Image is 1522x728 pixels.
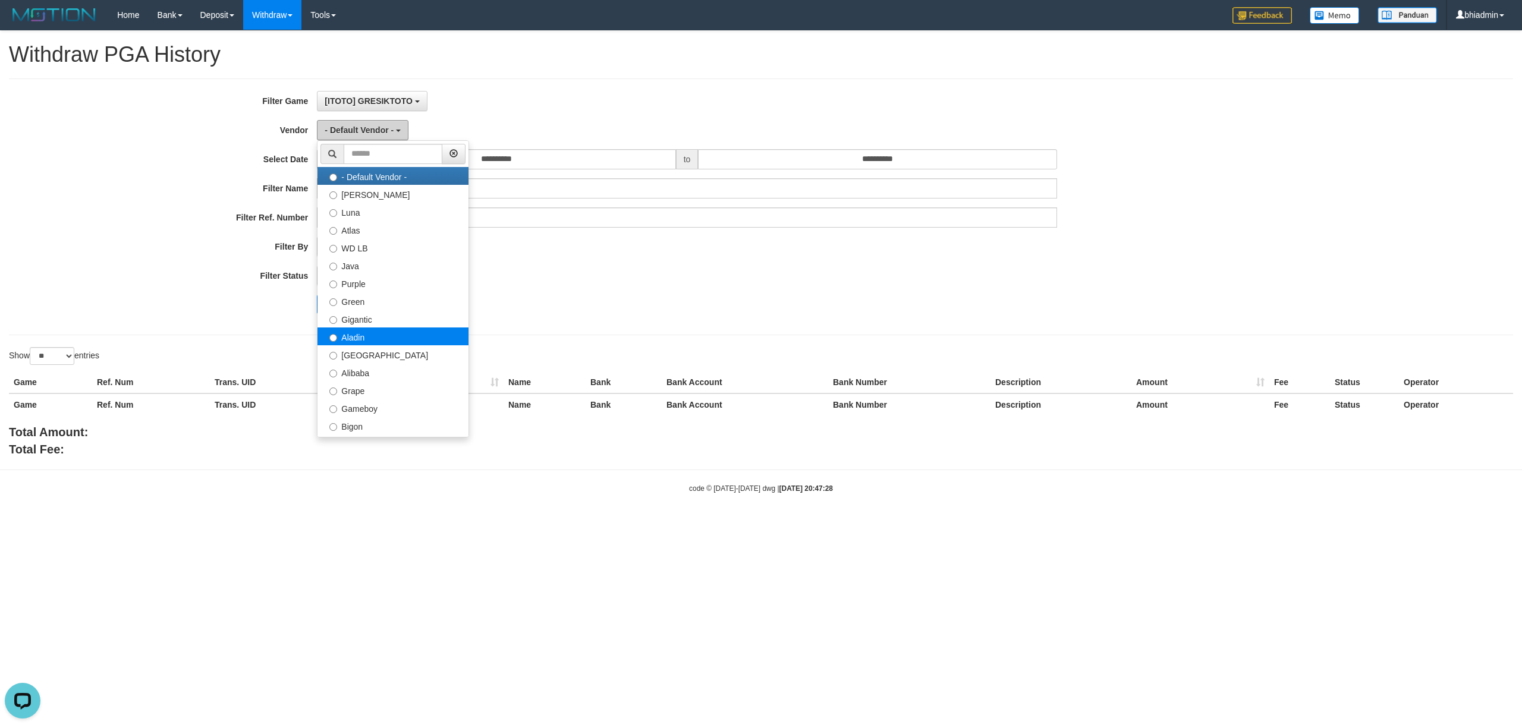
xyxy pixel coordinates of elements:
th: Status [1330,371,1399,393]
b: Total Fee: [9,443,64,456]
th: Status [1330,393,1399,415]
th: Amount [1131,393,1269,415]
label: Show entries [9,347,99,365]
label: Allstar [317,434,468,452]
th: Name [504,393,586,415]
input: [PERSON_NAME] [329,191,337,199]
label: Java [317,256,468,274]
strong: [DATE] 20:47:28 [779,484,833,493]
th: Game [9,371,92,393]
b: Total Amount: [9,426,88,439]
label: Purple [317,274,468,292]
input: Atlas [329,227,337,235]
input: Luna [329,209,337,217]
th: Bank [586,371,662,393]
label: Luna [317,203,468,220]
img: Button%20Memo.svg [1310,7,1360,24]
img: Feedback.jpg [1232,7,1292,24]
input: - Default Vendor - [329,174,337,181]
label: WD LB [317,238,468,256]
input: Purple [329,281,337,288]
button: [ITOTO] GRESIKTOTO [317,91,427,111]
input: Gameboy [329,405,337,413]
label: [PERSON_NAME] [317,185,468,203]
label: - Default Vendor - [317,167,468,185]
label: Bigon [317,417,468,434]
select: Showentries [30,347,74,365]
label: Grape [317,381,468,399]
th: Name [504,371,586,393]
label: Aladin [317,327,468,345]
th: Game [9,393,92,415]
th: Amount [1131,371,1269,393]
th: Bank Number [828,393,990,415]
th: Description [990,393,1131,415]
th: Description [990,371,1131,393]
span: to [676,149,699,169]
label: Gigantic [317,310,468,327]
label: Gameboy [317,399,468,417]
th: Bank Account [662,393,828,415]
th: Bank Account [662,371,828,393]
th: Ref. Num [92,371,210,393]
input: Green [329,298,337,306]
img: panduan.png [1378,7,1437,23]
th: Fee [1269,371,1330,393]
button: Open LiveChat chat widget [5,5,40,40]
th: Trans. UID [210,393,339,415]
th: Operator [1399,393,1513,415]
label: Alibaba [317,363,468,381]
label: Green [317,292,468,310]
h1: Withdraw PGA History [9,43,1513,67]
input: Grape [329,387,337,395]
small: code © [DATE]-[DATE] dwg | [689,484,833,493]
input: Java [329,263,337,270]
th: Trans. UID [210,371,339,393]
span: [ITOTO] GRESIKTOTO [325,96,413,106]
input: Aladin [329,334,337,342]
th: Operator [1399,371,1513,393]
th: Fee [1269,393,1330,415]
input: Alibaba [329,370,337,377]
th: Ref. Num [92,393,210,415]
label: [GEOGRAPHIC_DATA] [317,345,468,363]
input: Bigon [329,423,337,431]
input: Gigantic [329,316,337,324]
label: Atlas [317,220,468,238]
th: Bank [586,393,662,415]
span: - Default Vendor - [325,125,394,135]
th: Bank Number [828,371,990,393]
input: WD LB [329,245,337,253]
img: MOTION_logo.png [9,6,99,24]
button: - Default Vendor - [317,120,408,140]
input: [GEOGRAPHIC_DATA] [329,352,337,360]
